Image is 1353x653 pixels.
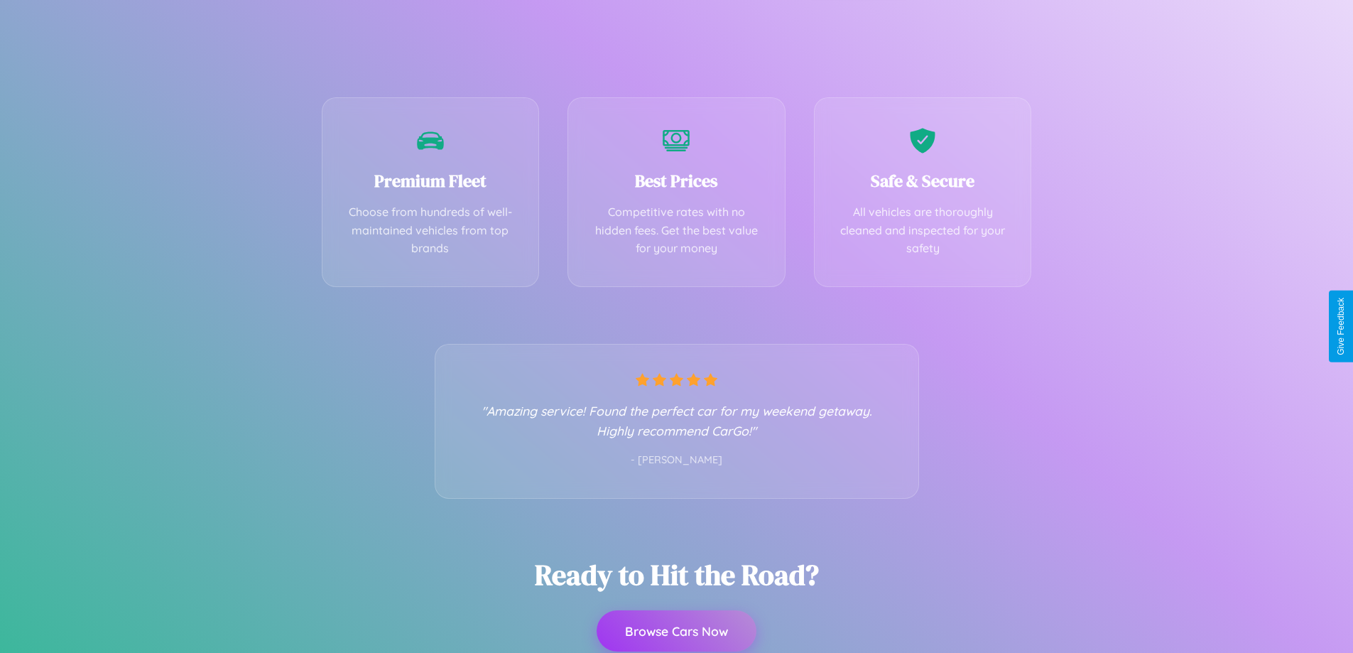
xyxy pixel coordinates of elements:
h3: Premium Fleet [344,169,518,193]
p: Choose from hundreds of well-maintained vehicles from top brands [344,203,518,258]
h3: Best Prices [589,169,764,193]
p: Competitive rates with no hidden fees. Get the best value for your money [589,203,764,258]
p: - [PERSON_NAME] [464,451,890,470]
h3: Safe & Secure [836,169,1010,193]
p: All vehicles are thoroughly cleaned and inspected for your safety [836,203,1010,258]
h2: Ready to Hit the Road? [535,556,819,594]
button: Browse Cars Now [597,610,756,652]
div: Give Feedback [1336,298,1346,355]
p: "Amazing service! Found the perfect car for my weekend getaway. Highly recommend CarGo!" [464,401,890,441]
